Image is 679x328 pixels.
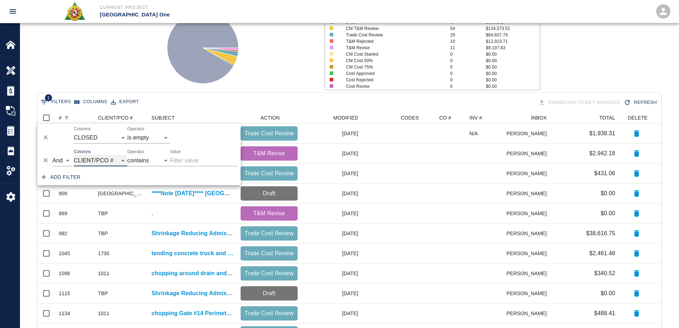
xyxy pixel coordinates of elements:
[486,77,539,83] p: $0.00
[73,96,109,107] button: Select columns
[450,38,486,45] p: 10
[59,290,70,297] div: 1115
[98,230,108,237] div: TBP
[127,126,144,132] label: Operator
[346,51,440,57] p: CM Cost Started
[401,112,419,123] div: CODES
[59,112,62,123] div: #
[243,149,295,158] p: T&M Revise
[422,112,466,123] div: CO #
[301,183,362,203] div: [DATE]
[450,70,486,77] p: 0
[74,126,91,132] label: Columns
[450,51,486,57] p: 0
[450,83,486,90] p: 0
[469,130,478,137] div: N/A
[151,189,233,198] a: ****Note [DATE]**** [GEOGRAPHIC_DATA] plant only supplied us with 18YDS an hr....
[601,209,615,218] p: $0.00
[151,249,233,258] a: tending concrete truck and mobilizing concrete via buggys and pulling up concrete for HHN4/L1- pu...
[486,64,539,70] p: $0.00
[243,129,295,138] p: Trade Cost Review
[59,250,70,257] div: 1045
[507,112,550,123] div: INBOX
[507,283,550,303] div: [PERSON_NAME]
[531,112,547,123] div: INBOX
[98,310,109,317] div: 1011
[507,123,550,143] div: [PERSON_NAME]
[333,112,358,123] div: MODIFIED
[301,112,362,123] div: MODIFIED
[486,83,539,90] p: $0.00
[466,112,507,123] div: INV #
[589,149,615,158] p: $2,942.18
[62,113,72,123] button: Sort
[151,289,233,298] a: Shrinkage Reducing Admixtures (SRA Mix) pours Ticket #2
[40,132,51,143] button: Delete
[346,45,440,51] p: T&M Revise
[622,96,660,109] div: Refresh the list
[59,270,70,277] div: 1096
[74,149,91,155] label: Columns
[346,83,440,90] p: Cost Revise
[151,229,233,238] p: Shrinkage Reducing Admixtures (SRA Mix) pours
[170,155,238,166] input: Filter value
[346,77,440,83] p: Cost Rejected
[586,229,615,238] p: $38,616.75
[594,269,615,278] p: $340.52
[98,290,108,297] div: TBP
[52,155,72,166] select: Logic operator
[550,112,619,123] div: TOTAL
[537,96,623,109] div: Tickets download in groups of 15
[628,112,647,123] div: DELETE
[237,112,301,123] div: ACTION
[619,112,654,123] div: DELETE
[243,269,295,278] p: Trade Cost Review
[346,32,440,38] p: Trade Cost Review
[346,64,440,70] p: CM Cost 75%
[450,64,486,70] p: 0
[507,223,550,243] div: [PERSON_NAME]
[109,96,141,107] button: Export
[243,169,295,178] p: Trade Cost Review
[507,303,550,323] div: [PERSON_NAME]
[98,250,109,257] div: 1730
[346,38,440,45] p: T&M Rejected
[589,249,615,258] p: $2,461.48
[301,143,362,163] div: [DATE]
[362,112,422,123] div: CODES
[301,303,362,323] div: [DATE]
[346,25,440,32] p: CM T&M Review
[40,155,51,166] button: Delete
[486,25,539,32] p: $134,573.51
[151,309,233,318] a: chopping Gate #14 Perimeter column encasements.
[151,269,233,278] p: chopping around drain and removing debris for HHNW/L3 Shark Fin drain.
[594,309,615,318] p: $488.41
[507,243,550,263] div: [PERSON_NAME]
[507,263,550,283] div: [PERSON_NAME]
[39,96,73,108] button: Show filters
[55,112,94,123] div: #
[594,169,615,178] p: $431.06
[346,57,440,64] p: CM Cost 50%
[301,163,362,183] div: [DATE]
[301,263,362,283] div: [DATE]
[170,149,181,155] label: Value
[301,243,362,263] div: [DATE]
[486,38,539,45] p: $12,923.71
[151,209,153,218] a: .
[450,77,486,83] p: 0
[301,283,362,303] div: [DATE]
[601,189,615,198] p: $0.00
[507,203,550,223] div: [PERSON_NAME]
[450,57,486,64] p: 0
[643,294,679,328] iframe: Chat Widget
[98,210,108,217] div: TBP
[45,94,52,101] span: 1
[100,11,378,19] p: [GEOGRAPHIC_DATA] One
[450,25,486,32] p: 54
